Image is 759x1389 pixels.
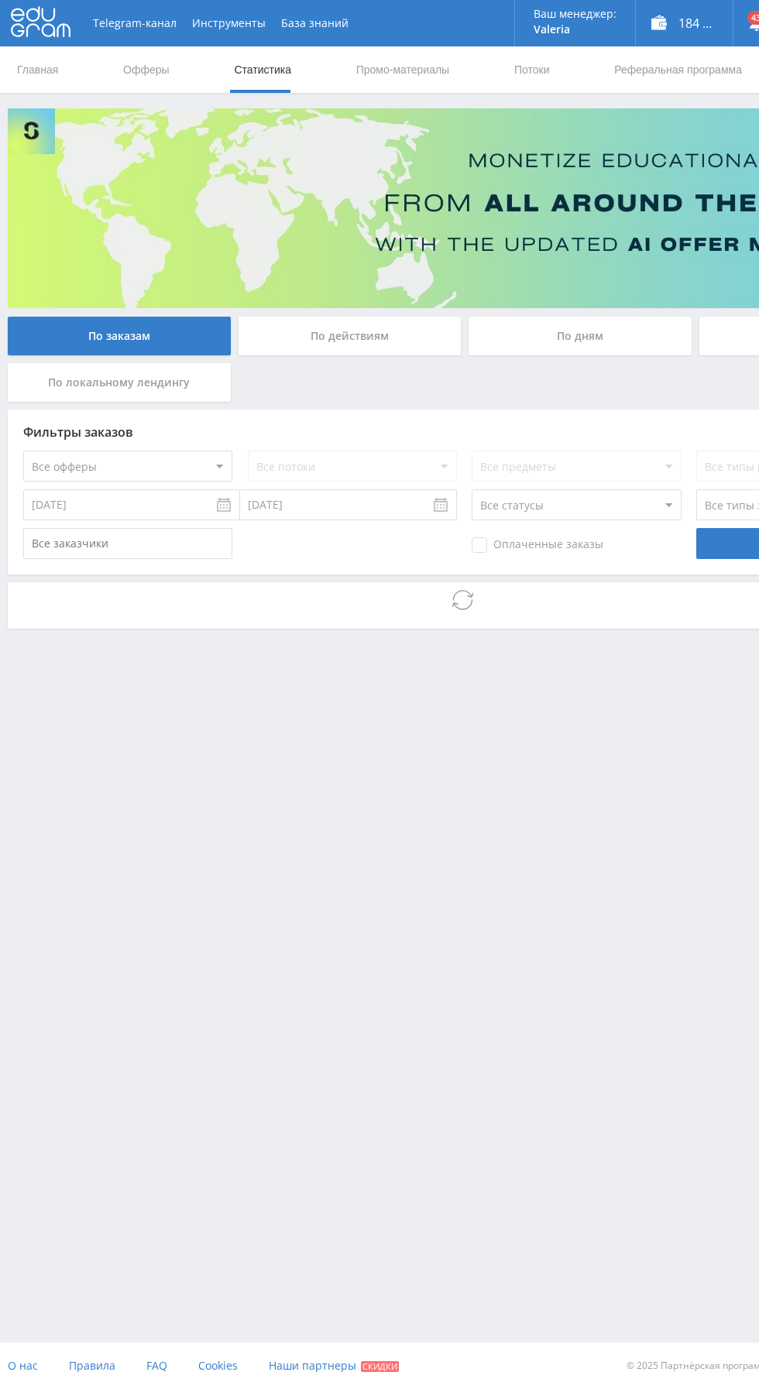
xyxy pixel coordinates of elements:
a: Cookies [198,1343,238,1389]
div: По заказам [8,317,231,355]
a: Главная [15,46,60,93]
span: Cookies [198,1358,238,1373]
div: По локальному лендингу [8,363,231,402]
a: Промо-материалы [355,46,451,93]
a: Потоки [513,46,551,93]
a: О нас [8,1343,38,1389]
div: По действиям [239,317,462,355]
span: Оплаченные заказы [472,537,603,553]
a: Реферальная программа [613,46,744,93]
input: Все заказчики [23,528,232,559]
div: По дням [469,317,692,355]
span: О нас [8,1358,38,1373]
span: FAQ [146,1358,167,1373]
span: Скидки [361,1361,399,1372]
a: FAQ [146,1343,167,1389]
span: Правила [69,1358,115,1373]
p: Ваш менеджер: [534,8,616,20]
span: Наши партнеры [269,1358,356,1373]
p: Valeria [534,23,616,36]
a: Наши партнеры Скидки [269,1343,399,1389]
a: Статистика [232,46,293,93]
a: Правила [69,1343,115,1389]
a: Офферы [122,46,171,93]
